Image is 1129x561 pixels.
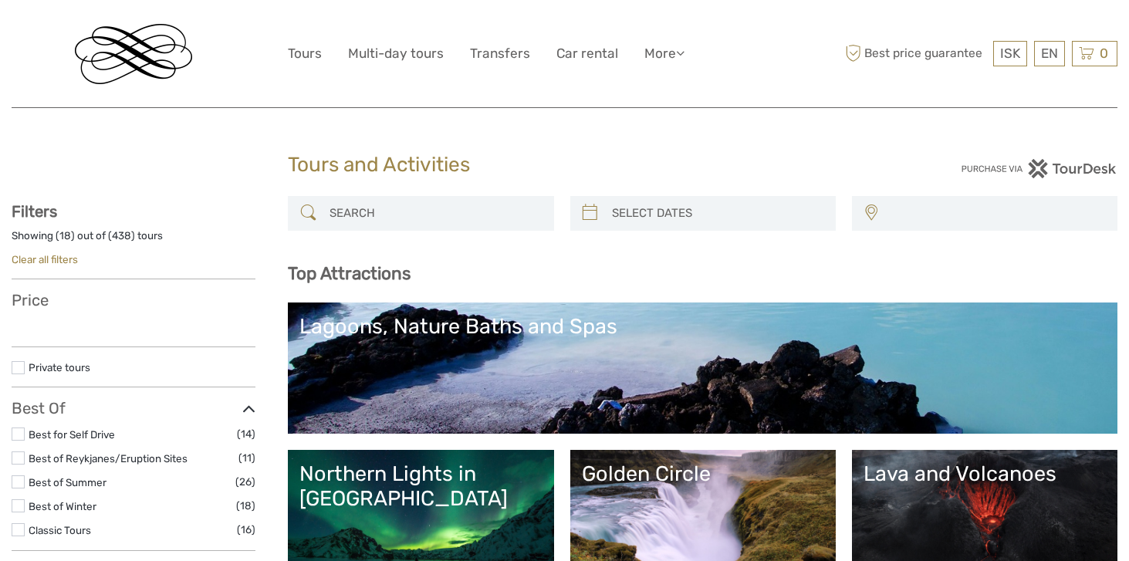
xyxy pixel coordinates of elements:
[1034,41,1065,66] div: EN
[470,42,530,65] a: Transfers
[59,228,71,243] label: 18
[556,42,618,65] a: Car rental
[29,452,188,465] a: Best of Reykjanes/Eruption Sites
[288,263,411,284] b: Top Attractions
[29,500,96,512] a: Best of Winter
[582,461,824,486] div: Golden Circle
[323,200,546,227] input: SEARCH
[75,24,192,84] img: Reykjavik Residence
[864,461,1106,486] div: Lava and Volcanoes
[236,497,255,515] span: (18)
[288,42,322,65] a: Tours
[841,41,989,66] span: Best price guarantee
[112,228,131,243] label: 438
[961,159,1117,178] img: PurchaseViaTourDesk.png
[29,476,106,488] a: Best of Summer
[1097,46,1110,61] span: 0
[644,42,684,65] a: More
[1000,46,1020,61] span: ISK
[235,473,255,491] span: (26)
[238,449,255,467] span: (11)
[12,253,78,265] a: Clear all filters
[12,291,255,309] h3: Price
[606,200,828,227] input: SELECT DATES
[29,428,115,441] a: Best for Self Drive
[237,425,255,443] span: (14)
[348,42,444,65] a: Multi-day tours
[12,399,255,417] h3: Best Of
[299,461,542,512] div: Northern Lights in [GEOGRAPHIC_DATA]
[288,153,841,177] h1: Tours and Activities
[299,314,1106,339] div: Lagoons, Nature Baths and Spas
[12,228,255,252] div: Showing ( ) out of ( ) tours
[29,524,91,536] a: Classic Tours
[237,521,255,539] span: (16)
[12,202,57,221] strong: Filters
[299,314,1106,422] a: Lagoons, Nature Baths and Spas
[29,361,90,373] a: Private tours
